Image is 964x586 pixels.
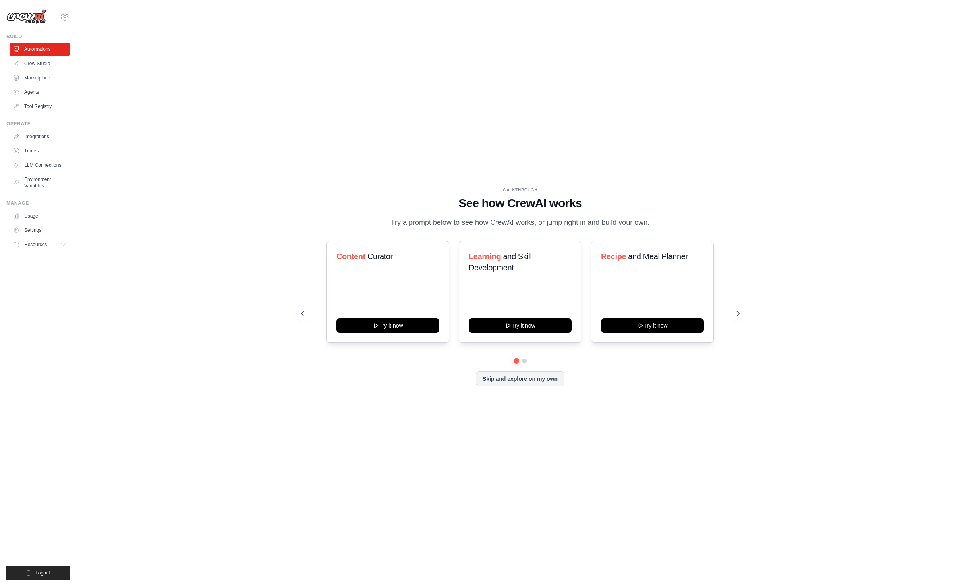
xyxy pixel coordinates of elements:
[301,196,740,210] h1: See how CrewAI works
[336,252,365,261] span: Content
[628,252,688,261] span: and Meal Planner
[10,57,70,70] a: Crew Studio
[10,238,70,251] button: Resources
[10,159,70,172] a: LLM Connections
[6,33,70,40] div: Build
[301,187,740,193] div: WALKTHROUGH
[336,318,439,333] button: Try it now
[10,145,70,157] a: Traces
[10,100,70,113] a: Tool Registry
[10,86,70,98] a: Agents
[6,121,70,127] div: Operate
[6,566,70,580] button: Logout
[476,371,564,386] button: Skip and explore on my own
[387,217,654,228] p: Try a prompt below to see how CrewAI works, or jump right in and build your own.
[35,570,50,576] span: Logout
[10,173,70,192] a: Environment Variables
[469,252,501,261] span: Learning
[10,224,70,237] a: Settings
[6,200,70,206] div: Manage
[469,252,531,272] span: and Skill Development
[10,210,70,222] a: Usage
[6,9,46,24] img: Logo
[601,252,626,261] span: Recipe
[924,548,964,586] iframe: Chat Widget
[367,252,392,261] span: Curator
[10,130,70,143] a: Integrations
[601,318,704,333] button: Try it now
[10,43,70,56] a: Automations
[10,71,70,84] a: Marketplace
[24,241,47,248] span: Resources
[469,318,572,333] button: Try it now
